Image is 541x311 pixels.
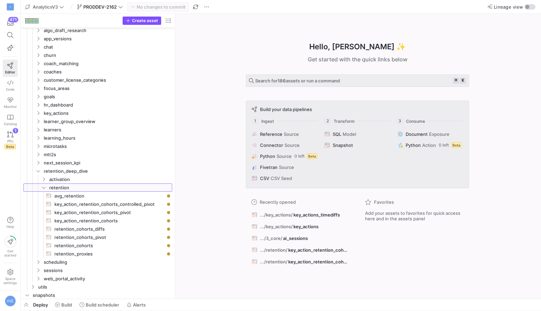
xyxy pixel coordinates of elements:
[250,222,351,231] button: .../key_actions/key_actions
[250,130,319,138] button: ReferenceSource
[4,104,17,109] span: Monitor
[5,70,15,74] span: Editor
[3,17,18,29] button: 471
[5,295,16,307] div: VVE
[75,2,125,11] button: PRODDEV-2162
[260,131,282,137] span: Reference
[86,302,119,308] span: Build scheduler
[61,302,72,308] span: Build
[277,153,292,159] span: Source
[288,247,350,253] span: key_action_retention_cohorts_controlled_pivot
[260,212,293,218] span: .../key_actions/
[83,4,117,10] span: PRODDEV-2162
[33,4,58,10] span: AnalyticsV3
[6,224,14,229] span: Help
[307,153,317,159] span: Beta
[250,234,351,243] button: .../3_core/ai_sessions
[260,247,288,253] span: .../retention/
[429,131,449,137] span: Exposure
[333,142,353,148] span: Snapshot
[33,302,48,308] span: Deploy
[283,235,308,241] span: ai_sessions
[7,139,13,143] span: PRs
[260,235,282,241] span: .../3_core/
[260,259,288,264] span: .../retention/
[52,299,75,311] button: Build
[250,174,319,182] button: CSVCSV Seed
[4,249,16,257] span: Get started
[293,212,340,218] span: key_actions_timediffs
[124,299,149,311] button: Alerts
[260,224,293,229] span: .../key_actions/
[284,131,299,137] span: Source
[260,175,269,181] span: CSV
[250,141,319,149] button: ConnectorSource
[8,17,18,22] div: 471
[76,299,122,311] button: Build scheduler
[3,60,18,77] a: Editor
[3,111,18,129] a: Catalog
[3,233,18,260] button: Getstarted
[250,152,319,160] button: PythonSource0 leftBeta
[271,175,292,181] span: CSV Seed
[278,78,286,83] strong: 186
[422,142,436,148] span: Action
[460,78,466,84] kbd: k
[13,128,18,133] div: 1
[3,1,18,13] a: S
[250,163,319,171] button: FivetranSource
[3,294,18,308] button: VVE
[406,142,421,148] span: Python
[7,3,14,10] div: S
[3,266,18,288] a: Spacesettings
[396,130,465,138] button: DocumentExposure
[246,74,469,87] button: Search for186assets or run a command⌘k
[6,87,14,91] span: Code
[453,78,459,84] kbd: ⌘
[451,142,461,148] span: Beta
[494,4,523,10] span: Lineage view
[133,302,146,308] span: Alerts
[293,224,319,229] span: key_actions
[4,144,16,149] span: Beta
[3,77,18,94] a: Code
[250,245,351,254] button: .../retention/key_action_retention_cohorts_controlled_pivot
[343,131,356,137] span: Model
[250,210,351,219] button: .../key_actions/key_actions_timediffs
[439,143,449,148] span: 0 left
[4,122,17,126] span: Catalog
[3,94,18,111] a: Monitor
[260,164,278,170] span: Fivetran
[260,153,275,159] span: Python
[406,131,428,137] span: Document
[255,78,340,83] span: Search for assets or run a command
[250,257,351,266] button: .../retention/key_action_retention_cohorts_pivot
[3,214,18,232] button: Help
[3,277,17,285] span: Space settings
[23,2,66,11] button: AnalyticsV3
[333,131,341,137] span: SQL
[279,164,294,170] span: Source
[260,142,283,148] span: Connector
[3,129,18,152] a: PRsBeta1
[294,154,304,159] span: 0 left
[396,141,465,149] button: PythonAction0 leftBeta
[284,142,300,148] span: Source
[288,259,350,264] span: key_action_retention_cohorts_pivot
